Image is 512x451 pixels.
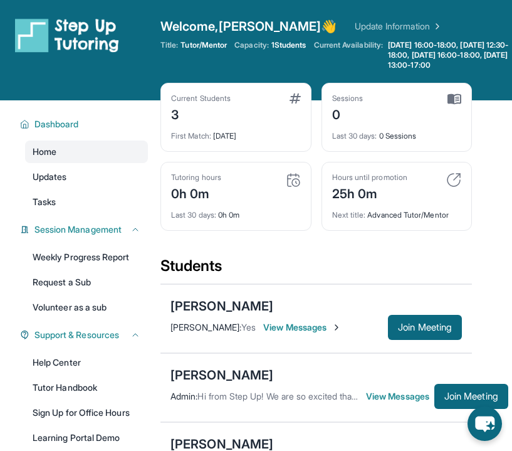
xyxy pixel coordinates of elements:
[446,172,461,188] img: card
[398,324,452,331] span: Join Meeting
[171,172,221,183] div: Tutoring hours
[170,297,273,315] div: [PERSON_NAME]
[241,322,256,332] span: Yes
[171,93,231,103] div: Current Students
[434,384,508,409] button: Join Meeting
[33,196,56,208] span: Tasks
[160,40,178,50] span: Title:
[332,93,363,103] div: Sessions
[15,18,119,53] img: logo
[25,376,148,399] a: Tutor Handbook
[170,322,241,332] span: [PERSON_NAME] :
[33,146,56,158] span: Home
[25,351,148,374] a: Help Center
[332,183,407,203] div: 25h 0m
[170,391,197,401] span: Admin :
[332,203,462,220] div: Advanced Tutor/Mentor
[25,141,148,163] a: Home
[171,131,211,141] span: First Match :
[332,124,462,141] div: 0 Sessions
[314,40,383,70] span: Current Availability:
[286,172,301,188] img: card
[332,210,366,220] span: Next title :
[171,203,301,220] div: 0h 0m
[171,103,231,124] div: 3
[385,40,512,70] a: [DATE] 16:00-18:00, [DATE] 12:30-18:00, [DATE] 16:00-18:00, [DATE] 13:00-17:00
[170,366,273,384] div: [PERSON_NAME]
[180,40,227,50] span: Tutor/Mentor
[34,223,122,236] span: Session Management
[160,256,472,284] div: Students
[366,390,434,403] span: View Messages
[25,271,148,294] a: Request a Sub
[29,329,140,341] button: Support & Resources
[430,20,442,33] img: Chevron Right
[25,401,148,424] a: Sign Up for Office Hours
[29,223,140,236] button: Session Management
[25,166,148,188] a: Updates
[444,393,498,400] span: Join Meeting
[447,93,461,105] img: card
[332,131,377,141] span: Last 30 days :
[388,40,509,70] span: [DATE] 16:00-18:00, [DATE] 12:30-18:00, [DATE] 16:00-18:00, [DATE] 13:00-17:00
[25,427,148,449] a: Learning Portal Demo
[171,183,221,203] div: 0h 0m
[171,210,216,220] span: Last 30 days :
[171,124,301,141] div: [DATE]
[355,20,442,33] a: Update Information
[332,322,342,332] img: Chevron-Right
[33,171,67,183] span: Updates
[290,93,301,103] img: card
[263,321,342,334] span: View Messages
[332,172,407,183] div: Hours until promotion
[25,191,148,213] a: Tasks
[34,329,119,341] span: Support & Resources
[160,18,337,35] span: Welcome, [PERSON_NAME] 👋
[25,296,148,319] a: Volunteer as a sub
[468,406,502,441] button: chat-button
[234,40,269,50] span: Capacity:
[29,118,140,130] button: Dashboard
[34,118,79,130] span: Dashboard
[271,40,306,50] span: 1 Students
[25,246,148,268] a: Weekly Progress Report
[332,103,363,124] div: 0
[388,315,462,340] button: Join Meeting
